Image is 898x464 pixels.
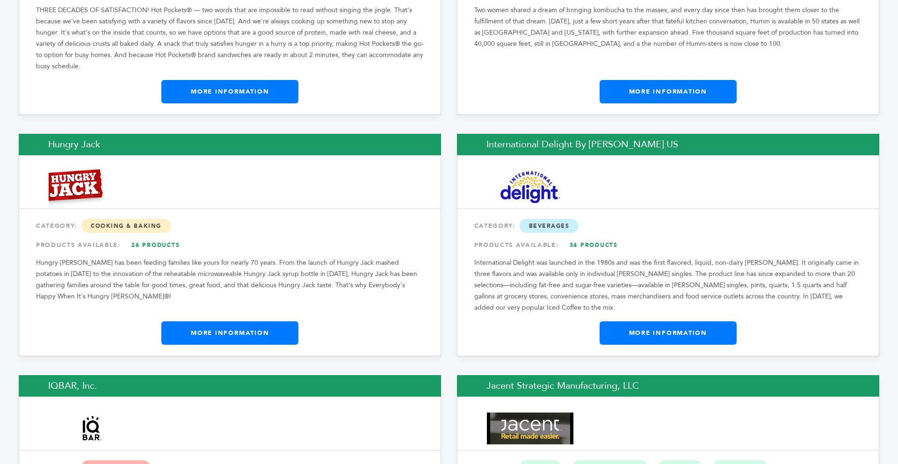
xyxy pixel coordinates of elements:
[457,134,879,155] h2: International Delight by [PERSON_NAME] US
[457,375,879,397] h2: Jacent Strategic Manufacturing, LLC
[36,257,424,302] p: Hungry [PERSON_NAME] has been feeding families like yours for nearly 70 years. From the launch of...
[161,80,298,103] a: More Information
[49,414,135,443] img: IQBAR, Inc.
[520,219,579,233] span: Beverages
[36,217,424,234] div: CATEGORY:
[474,237,862,254] div: PRODUCTS AVAILABLE:
[49,167,107,207] img: Hungry Jack
[19,375,441,397] h2: IQBAR, Inc.
[474,257,862,313] p: International Delight was launched in the 1980s and was the first flavored, liquid, non-dairy [PE...
[487,171,573,203] img: International Delight by Danone US
[123,237,188,254] a: 26 Products
[81,219,171,233] span: Cooking & Baking
[474,5,862,50] p: Two women shared a dream of bringing kombucha to the masses, and every day since then has brought...
[36,237,424,254] div: PRODUCTS AVAILABLE:
[600,321,737,345] a: More Information
[600,80,737,103] a: More Information
[474,217,862,234] div: CATEGORY:
[561,237,626,254] a: 34 Products
[19,134,441,155] h2: Hungry Jack
[487,413,573,444] img: Jacent Strategic Manufacturing, LLC
[161,321,298,345] a: More Information
[36,5,424,72] p: THREE DECADES OF SATISFACTION! Hot Pockets® — two words that are impossible to read without singi...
